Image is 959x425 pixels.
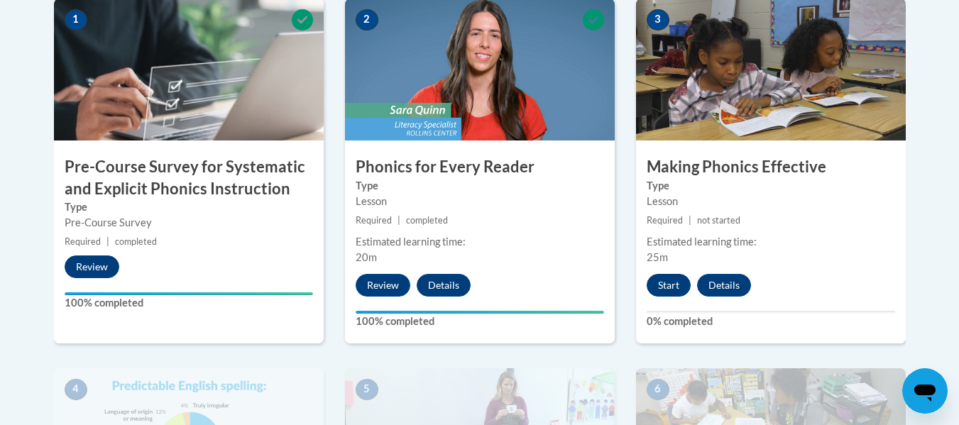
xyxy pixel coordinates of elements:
[647,178,895,194] label: Type
[356,379,378,400] span: 5
[647,234,895,250] div: Estimated learning time:
[398,215,400,226] span: |
[689,215,691,226] span: |
[356,311,604,314] div: Your progress
[65,199,313,215] label: Type
[345,156,615,178] h3: Phonics for Every Reader
[65,255,119,278] button: Review
[902,368,948,414] iframe: Button to launch messaging window
[647,215,683,226] span: Required
[647,379,669,400] span: 6
[356,274,410,297] button: Review
[356,194,604,209] div: Lesson
[697,274,751,297] button: Details
[647,9,669,31] span: 3
[647,194,895,209] div: Lesson
[356,9,378,31] span: 2
[65,9,87,31] span: 1
[356,215,392,226] span: Required
[647,314,895,329] label: 0% completed
[356,234,604,250] div: Estimated learning time:
[65,379,87,400] span: 4
[54,156,324,200] h3: Pre-Course Survey for Systematic and Explicit Phonics Instruction
[406,215,448,226] span: completed
[65,236,101,247] span: Required
[115,236,157,247] span: completed
[356,251,377,263] span: 20m
[647,251,668,263] span: 25m
[106,236,109,247] span: |
[356,178,604,194] label: Type
[356,314,604,329] label: 100% completed
[65,295,313,311] label: 100% completed
[636,156,906,178] h3: Making Phonics Effective
[647,274,691,297] button: Start
[417,274,471,297] button: Details
[65,292,313,295] div: Your progress
[697,215,740,226] span: not started
[65,215,313,231] div: Pre-Course Survey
